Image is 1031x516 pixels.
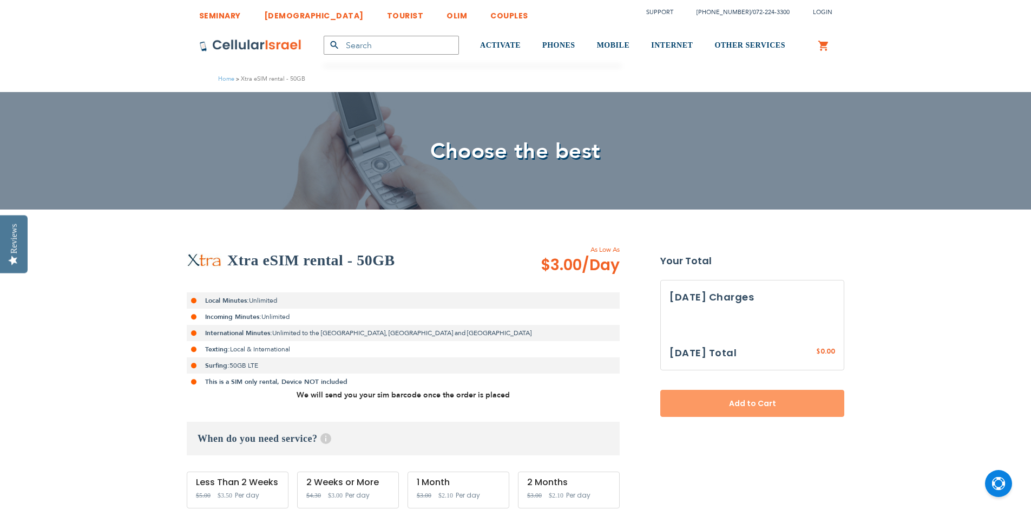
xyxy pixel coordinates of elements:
[541,254,620,276] span: $3.00
[813,8,832,16] span: Login
[597,41,630,49] span: MOBILE
[320,433,331,444] span: Help
[205,312,261,321] strong: Incoming Minutes:
[187,292,620,309] li: Unlimited
[527,478,610,487] div: 2 Months
[651,41,693,49] span: INTERNET
[218,492,232,499] span: $3.50
[187,422,620,455] h3: When do you need service?
[669,345,737,361] h3: [DATE] Total
[669,289,835,305] h3: [DATE] Charges
[324,36,459,55] input: Search
[9,224,19,253] div: Reviews
[490,3,528,23] a: COUPLES
[438,492,453,499] span: $2.10
[417,492,431,499] span: $3.00
[597,25,630,66] a: MOBILE
[199,3,241,23] a: SEMINARY
[387,3,424,23] a: TOURIST
[234,74,305,84] li: Xtra eSIM rental - 50GB
[187,357,620,374] li: 50GB LTE
[187,341,620,357] li: Local & International
[205,361,229,370] strong: Surfing:
[686,4,790,20] li: /
[264,3,364,23] a: [DEMOGRAPHIC_DATA]
[816,347,820,357] span: $
[205,329,272,337] strong: International Minutes:
[430,136,601,166] span: Choose the best
[187,309,620,325] li: Unlimited
[456,491,480,500] span: Per day
[205,377,347,386] strong: This is a SIM only rental, Device NOT included
[651,25,693,66] a: INTERNET
[205,345,230,354] strong: Texting:
[480,41,521,49] span: ACTIVATE
[218,75,234,83] a: Home
[753,8,790,16] a: 072-224-3300
[196,492,211,499] span: $5.00
[566,491,590,500] span: Per day
[582,254,620,276] span: /Day
[820,347,835,356] span: 0.00
[549,492,563,499] span: $2.10
[511,245,620,254] span: As Low As
[646,8,673,16] a: Support
[187,253,222,267] img: Xtra eSIM rental - 50GB
[328,492,343,499] span: $3.00
[187,325,620,341] li: Unlimited to the [GEOGRAPHIC_DATA], [GEOGRAPHIC_DATA] and [GEOGRAPHIC_DATA]
[714,41,785,49] span: OTHER SERVICES
[417,478,500,487] div: 1 Month
[227,250,395,271] h2: Xtra eSIM rental - 50GB
[345,491,370,500] span: Per day
[542,25,575,66] a: PHONES
[235,491,259,500] span: Per day
[297,390,510,400] strong: We will send you your sim barcode once the order is placed
[542,41,575,49] span: PHONES
[714,25,785,66] a: OTHER SERVICES
[527,492,542,499] span: $3.00
[697,8,751,16] a: [PHONE_NUMBER]
[446,3,467,23] a: OLIM
[306,478,390,487] div: 2 Weeks or More
[306,492,321,499] span: $4.30
[480,25,521,66] a: ACTIVATE
[205,296,249,305] strong: Local Minutes:
[660,253,844,269] strong: Your Total
[199,39,302,52] img: Cellular Israel Logo
[196,478,279,487] div: Less Than 2 Weeks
